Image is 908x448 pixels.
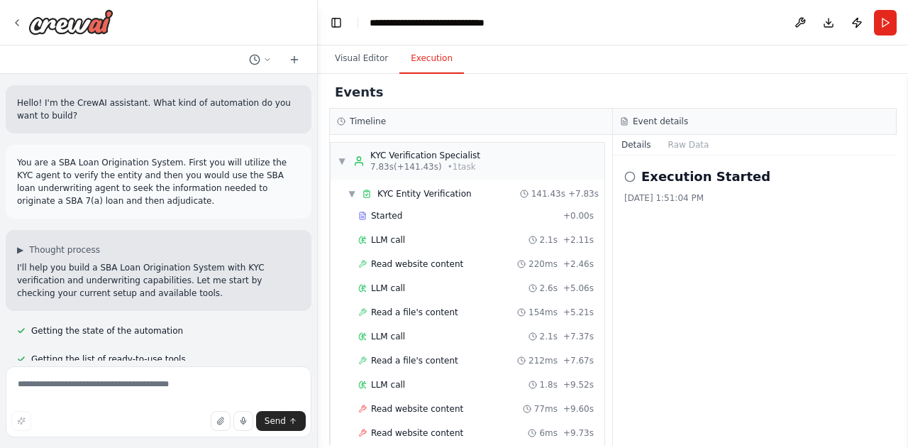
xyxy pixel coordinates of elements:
[399,44,464,74] button: Execution
[371,355,458,366] span: Read a file's content
[29,244,100,256] span: Thought process
[660,135,718,155] button: Raw Data
[211,411,231,431] button: Upload files
[528,355,558,366] span: 212ms
[377,188,472,200] span: KYC Entity Verification
[563,210,594,222] span: + 0.00s
[448,161,476,173] span: • 1 task
[641,167,770,187] h2: Execution Started
[243,51,277,68] button: Switch to previous chat
[370,16,485,30] nav: breadcrumb
[371,258,463,270] span: Read website content
[568,188,599,200] span: + 7.83s
[17,156,300,207] p: You are a SBA Loan Origination System. First you will utilize the KYC agent to verify the entity ...
[17,97,300,122] p: Hello! I'm the CrewAI assistant. What kind of automation do you want to build?
[371,331,405,342] span: LLM call
[563,427,594,439] span: + 9.73s
[350,116,386,127] h3: Timeline
[256,411,306,431] button: Send
[563,403,594,415] span: + 9.60s
[613,135,660,155] button: Details
[563,258,594,270] span: + 2.46s
[563,379,594,390] span: + 9.52s
[540,234,558,246] span: 2.1s
[531,188,565,200] span: 141.43s
[371,210,402,222] span: Started
[323,44,399,74] button: Visual Editor
[534,403,558,415] span: 77ms
[17,261,300,300] p: I'll help you build a SBA Loan Origination System with KYC verification and underwriting capabili...
[338,155,346,167] span: ▼
[539,427,558,439] span: 6ms
[371,307,458,318] span: Read a file's content
[563,283,594,294] span: + 5.06s
[11,411,31,431] button: Improve this prompt
[283,51,306,68] button: Start a new chat
[31,325,183,337] span: Getting the state of the automation
[563,331,594,342] span: + 7.37s
[348,188,356,200] span: ▼
[540,283,558,294] span: 2.6s
[528,258,558,270] span: 220ms
[563,234,594,246] span: + 2.11s
[31,354,186,365] span: Getting the list of ready-to-use tools
[624,192,885,204] div: [DATE] 1:51:04 PM
[17,244,100,256] button: ▶Thought process
[563,307,594,318] span: + 5.21s
[371,427,463,439] span: Read website content
[540,331,558,342] span: 2.1s
[528,307,558,318] span: 154ms
[335,82,383,102] h2: Events
[233,411,253,431] button: Click to speak your automation idea
[371,379,405,390] span: LLM call
[370,161,442,173] span: 7.83s (+141.43s)
[28,9,113,35] img: Logo
[370,150,480,161] div: KYC Verification Specialist
[326,13,346,33] button: Hide left sidebar
[371,234,405,246] span: LLM call
[633,116,688,127] h3: Event details
[265,415,286,427] span: Send
[371,403,463,415] span: Read website content
[17,244,23,256] span: ▶
[563,355,594,366] span: + 7.67s
[540,379,558,390] span: 1.8s
[371,283,405,294] span: LLM call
